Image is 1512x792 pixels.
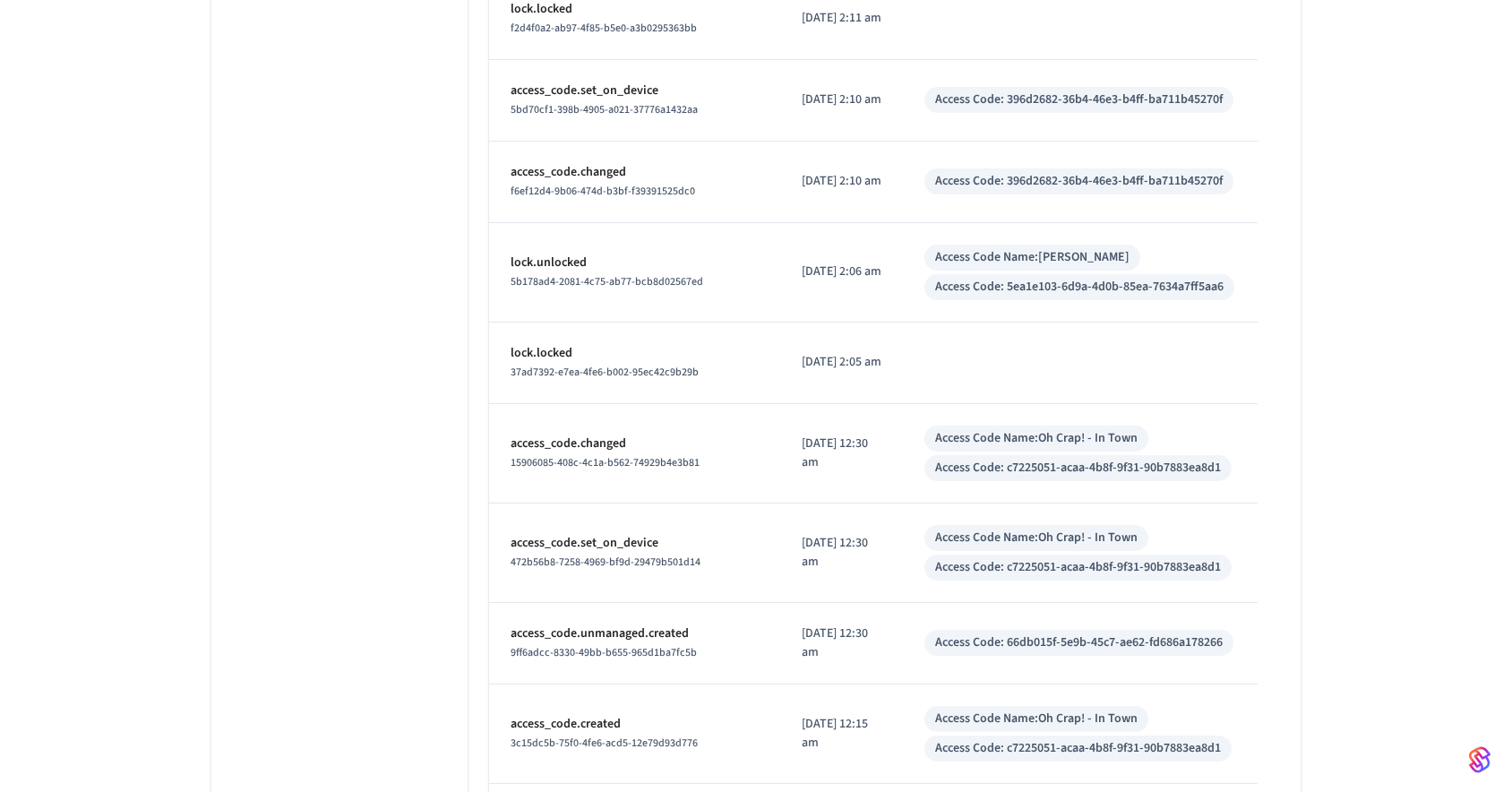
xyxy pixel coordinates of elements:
p: [DATE] 2:11 am [802,9,881,28]
span: 5bd70cf1-398b-4905-a021-37776a1432aa [511,102,698,117]
p: [DATE] 12:30 am [802,534,881,572]
div: Access Code: 5ea1e103-6d9a-4d0b-85ea-7634a7ff5aa6 [935,278,1224,297]
p: access_code.created [511,715,759,734]
p: access_code.changed [511,435,759,453]
div: Access Code Name: Oh Crap! - In Town [935,710,1138,728]
div: Access Code: 66db015f-5e9b-45c7-ae62-fd686a178266 [935,633,1223,652]
p: [DATE] 12:30 am [802,624,881,662]
div: Access Code Name: [PERSON_NAME] [935,248,1130,267]
span: 5b178ad4-2081-4c75-ab77-bcb8d02567ed [511,274,703,289]
p: access_code.set_on_device [511,82,759,100]
p: [DATE] 2:10 am [802,90,881,109]
p: lock.unlocked [511,254,759,272]
p: access_code.changed [511,163,759,182]
span: 37ad7392-e7ea-4fe6-b002-95ec42c9b29b [511,365,699,380]
span: 472b56b8-7258-4969-bf9d-29479b501d14 [511,555,700,570]
p: [DATE] 2:05 am [802,353,881,372]
span: 3c15dc5b-75f0-4fe6-acd5-12e79d93d776 [511,736,698,751]
span: 9ff6adcc-8330-49bb-b655-965d1ba7fc5b [511,645,697,660]
p: access_code.set_on_device [511,534,759,553]
p: [DATE] 2:06 am [802,263,881,281]
p: [DATE] 12:15 am [802,715,881,753]
span: 15906085-408c-4c1a-b562-74929b4e3b81 [511,455,700,470]
p: access_code.unmanaged.created [511,624,759,643]
span: f2d4f0a2-ab97-4f85-b5e0-a3b0295363bb [511,21,697,36]
div: Access Code: 396d2682-36b4-46e3-b4ff-ba711b45270f [935,90,1223,109]
div: Access Code: c7225051-acaa-4b8f-9f31-90b7883ea8d1 [935,739,1221,758]
p: lock.locked [511,344,759,363]
div: Access Code Name: Oh Crap! - In Town [935,529,1138,547]
img: SeamLogoGradient.69752ec5.svg [1469,745,1491,774]
span: f6ef12d4-9b06-474d-b3bf-f39391525dc0 [511,184,695,199]
div: Access Code Name: Oh Crap! - In Town [935,429,1138,448]
div: Access Code: c7225051-acaa-4b8f-9f31-90b7883ea8d1 [935,459,1221,478]
div: Access Code: 396d2682-36b4-46e3-b4ff-ba711b45270f [935,172,1223,191]
p: [DATE] 12:30 am [802,435,881,472]
div: Access Code: c7225051-acaa-4b8f-9f31-90b7883ea8d1 [935,558,1221,577]
p: [DATE] 2:10 am [802,172,881,191]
